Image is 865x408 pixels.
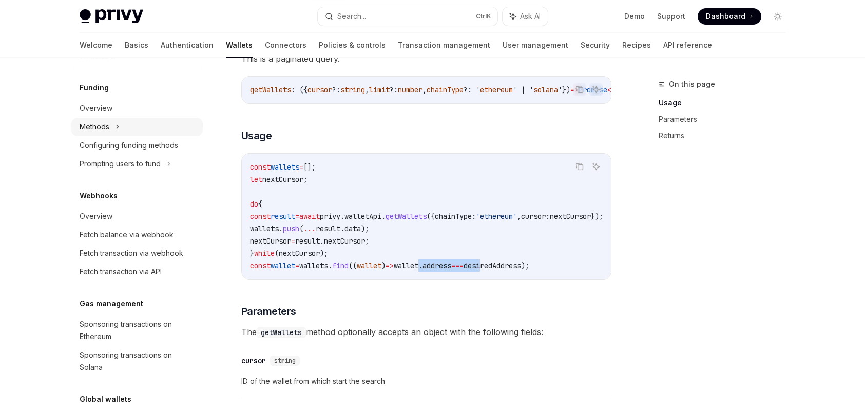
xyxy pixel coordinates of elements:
a: Wallets [226,33,253,58]
div: Fetch transaction via webhook [80,247,183,259]
span: }); [591,212,603,221]
button: Ask AI [503,7,548,26]
span: cursor [307,85,332,95]
span: Usage [241,128,272,143]
a: Connectors [265,33,306,58]
span: ); [361,224,369,233]
span: ?: [390,85,398,95]
div: Overview [80,210,112,222]
code: getWallets [257,327,306,338]
span: } [250,249,254,258]
a: Dashboard [698,8,761,25]
span: Ask AI [520,11,541,22]
span: result [271,212,295,221]
span: ; [365,236,369,246]
span: , [422,85,427,95]
span: . [279,224,283,233]
span: walletApi [344,212,381,221]
span: nextCursor [262,175,303,184]
span: ({ [427,212,435,221]
h5: Gas management [80,298,143,310]
span: '}) [558,85,570,95]
span: : ({ [291,85,307,95]
span: solana [533,85,558,95]
span: wallets [271,162,299,172]
span: data [344,224,361,233]
span: 'ethereum' [476,212,517,221]
span: . [340,212,344,221]
span: => [570,85,579,95]
span: ... [303,224,316,233]
span: => [386,261,394,270]
span: nextCursor [250,236,291,246]
a: Configuring funding methods [71,136,203,155]
div: Search... [337,10,366,23]
a: User management [503,33,568,58]
span: number [398,85,422,95]
span: do [250,199,258,209]
span: desiredAddress [464,261,521,270]
div: Prompting users to fund [80,158,161,170]
span: Dashboard [706,11,745,22]
span: await [299,212,320,221]
span: ( [299,224,303,233]
span: wallet [357,261,381,270]
a: Fetch transaction via webhook [71,244,203,263]
span: address [422,261,451,270]
span: result [316,224,340,233]
div: Configuring funding methods [80,139,178,152]
span: = [291,236,295,246]
a: Authentication [161,33,214,58]
span: nextCursor [324,236,365,246]
span: cursor: [521,212,550,221]
button: Copy the contents from the code block [573,160,586,173]
span: getWallets [386,212,427,221]
span: . [381,212,386,221]
div: Sponsoring transactions on Ethereum [80,318,197,343]
span: ?: ' [464,85,480,95]
span: []; [303,162,316,172]
span: . [328,261,332,270]
a: Overview [71,99,203,118]
div: Methods [80,121,109,133]
span: = [295,261,299,270]
span: ethereum [480,85,513,95]
button: Copy the contents from the code block [573,83,586,96]
span: while [254,249,275,258]
span: Ctrl K [476,12,491,21]
a: Basics [125,33,148,58]
span: nextCursor [279,249,320,258]
span: wallets [299,261,328,270]
a: Support [657,11,685,22]
span: = [295,212,299,221]
span: const [250,162,271,172]
span: Parameters [241,304,296,319]
span: ) [381,261,386,270]
span: string [274,357,296,365]
a: Sponsoring transactions on Solana [71,346,203,377]
a: Parameters [659,111,794,127]
button: Ask AI [589,83,603,96]
span: . [418,261,422,270]
span: . [340,224,344,233]
span: ID of the wallet from which start the search [241,375,611,387]
h5: Webhooks [80,190,118,202]
span: limit [369,85,390,95]
span: wallet [394,261,418,270]
span: wallets [250,224,279,233]
span: The method optionally accepts an object with the following fields: [241,325,611,339]
a: Transaction management [398,33,490,58]
a: Sponsoring transactions on Ethereum [71,315,203,346]
span: chainType: [435,212,476,221]
span: string [340,85,365,95]
span: ' | ' [513,85,533,95]
button: Ask AI [589,160,603,173]
h5: Global wallets [80,393,131,405]
span: < [607,85,611,95]
div: Fetch transaction via API [80,266,162,278]
span: push [283,224,299,233]
div: cursor [241,356,266,366]
span: === [451,261,464,270]
a: Fetch balance via webhook [71,226,203,244]
button: Toggle dark mode [770,8,786,25]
